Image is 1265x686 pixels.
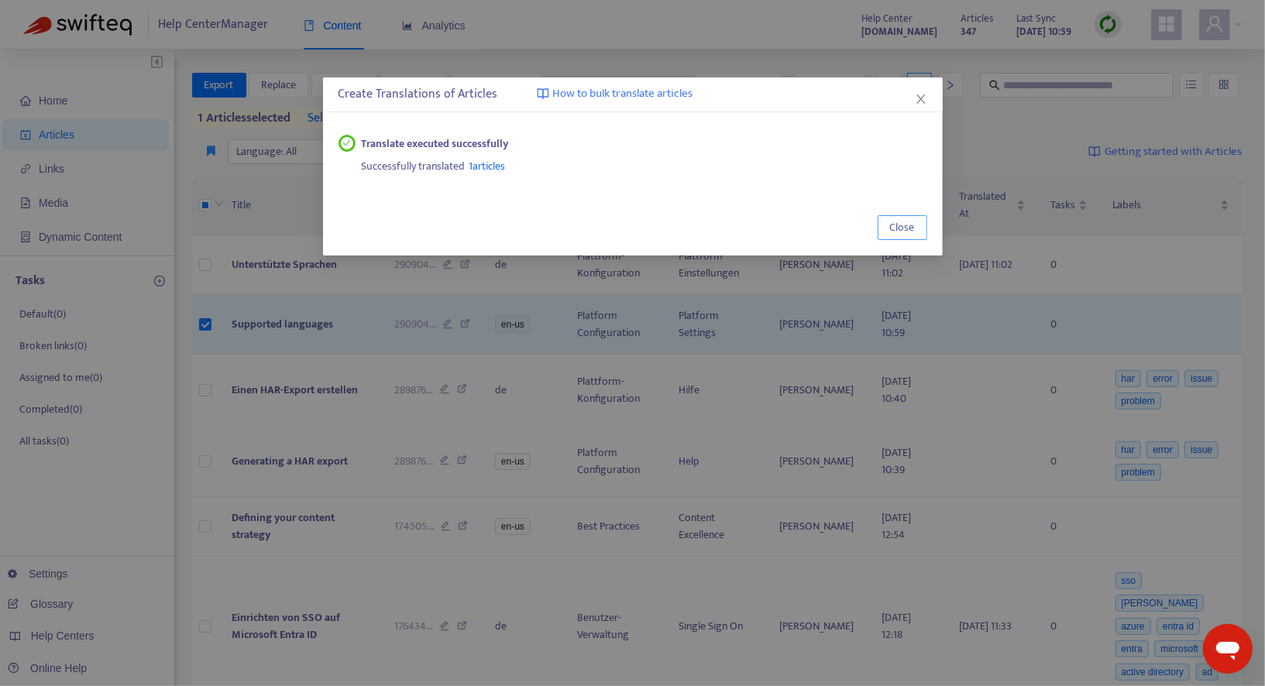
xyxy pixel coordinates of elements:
[537,87,549,100] img: image-link
[913,91,930,108] button: Close
[915,93,927,105] span: close
[537,85,693,103] a: How to bulk translate articles
[342,139,351,147] span: check
[890,219,915,236] span: Close
[878,215,927,240] button: Close
[469,157,505,175] span: 1 articles
[553,85,693,103] span: How to bulk translate articles
[361,153,927,176] div: Successfully translated
[339,85,927,104] div: Create Translations of Articles
[361,135,508,153] strong: Translate executed successfully
[1203,624,1253,674] iframe: Button to launch messaging window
